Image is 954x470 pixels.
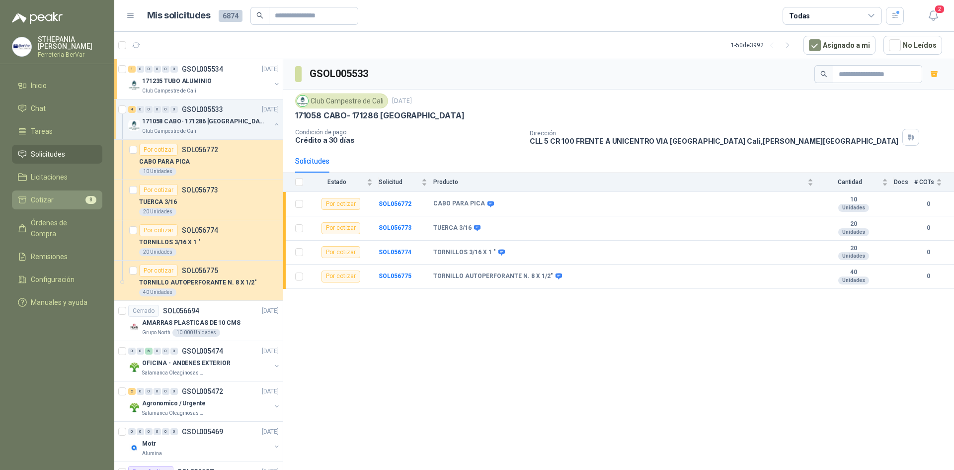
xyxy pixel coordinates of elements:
th: Cantidad [819,173,894,192]
div: 0 [137,348,144,355]
div: 0 [162,66,169,73]
span: 8 [85,196,96,204]
a: Manuales y ayuda [12,293,102,312]
a: 0 0 0 0 0 0 GSOL005469[DATE] Company LogoMotrAlumina [128,426,281,458]
b: 0 [914,199,942,209]
a: SOL056772 [379,200,411,207]
div: 0 [170,388,178,395]
div: 20 Unidades [139,208,176,216]
div: 2 [128,388,136,395]
b: 40 [819,269,888,277]
a: Configuración [12,270,102,289]
p: GSOL005534 [182,66,223,73]
div: 1 [128,66,136,73]
span: Producto [433,179,805,186]
img: Company Logo [128,119,140,131]
span: 6874 [219,10,242,22]
p: Salamanca Oleaginosas SAS [142,369,205,377]
div: 0 [145,106,153,113]
p: OFICINA - ANDENES EXTERIOR [142,359,231,368]
div: 0 [162,428,169,435]
a: 0 0 6 0 0 0 GSOL005474[DATE] Company LogoOFICINA - ANDENES EXTERIORSalamanca Oleaginosas SAS [128,345,281,377]
a: Remisiones [12,247,102,266]
p: Ferreteria BerVar [38,52,102,58]
span: Solicitud [379,179,419,186]
div: 6 [145,348,153,355]
th: Estado [309,173,379,192]
span: Inicio [31,80,47,91]
h1: Mis solicitudes [147,8,211,23]
p: [DATE] [262,387,279,396]
b: 0 [914,223,942,233]
b: SOL056775 [379,273,411,280]
b: TUERCA 3/16 [433,224,472,232]
th: Producto [433,173,819,192]
b: TORNILLO AUTOPERFORANTE N. 8 X 1/2" [433,273,553,281]
div: 0 [154,348,161,355]
p: [DATE] [262,65,279,74]
p: CABO PARA PICA [139,157,190,167]
img: Company Logo [297,95,308,106]
div: Por cotizar [321,222,360,234]
div: 0 [170,106,178,113]
span: Licitaciones [31,172,68,183]
div: 0 [137,66,144,73]
span: Estado [309,179,365,186]
button: 2 [924,7,942,25]
div: 0 [137,106,144,113]
div: Unidades [838,228,869,236]
div: 0 [154,66,161,73]
a: Órdenes de Compra [12,213,102,243]
h3: GSOL005533 [310,66,370,82]
div: 10 Unidades [139,168,176,176]
th: # COTs [914,173,954,192]
b: 0 [914,248,942,257]
div: 0 [137,428,144,435]
span: Cantidad [819,179,880,186]
p: Crédito a 30 días [295,136,522,144]
p: TUERCA 3/16 [139,197,177,207]
b: TORNILLOS 3/16 X 1 " [433,249,496,257]
p: GSOL005469 [182,428,223,435]
p: SOL056775 [182,267,218,274]
div: Solicitudes [295,156,329,167]
th: Solicitud [379,173,433,192]
p: [DATE] [262,347,279,356]
div: 0 [170,66,178,73]
img: Company Logo [128,442,140,454]
div: Por cotizar [139,184,178,196]
img: Company Logo [12,37,31,56]
span: # COTs [914,179,934,186]
span: search [256,12,263,19]
p: [DATE] [262,306,279,316]
a: Inicio [12,76,102,95]
a: Por cotizarSOL056774TORNILLOS 3/16 X 1 "20 Unidades [114,220,283,261]
p: Alumina [142,450,162,458]
p: 171235 TUBO ALUMINIO [142,77,212,86]
div: Unidades [838,252,869,260]
span: Chat [31,103,46,114]
span: Remisiones [31,251,68,262]
span: Órdenes de Compra [31,217,93,239]
a: Tareas [12,122,102,141]
span: Solicitudes [31,149,65,160]
div: 4 [128,106,136,113]
p: 171058 CABO- 171286 [GEOGRAPHIC_DATA] [295,110,464,121]
p: Salamanca Oleaginosas SAS [142,409,205,417]
b: SOL056773 [379,224,411,231]
div: Club Campestre de Cali [295,94,388,108]
a: Por cotizarSOL056773TUERCA 3/1620 Unidades [114,180,283,220]
div: 40 Unidades [139,288,176,296]
button: Asignado a mi [803,36,875,55]
p: Motr [142,439,156,449]
b: 20 [819,245,888,253]
p: Dirección [530,130,899,137]
a: Licitaciones [12,168,102,187]
span: Cotizar [31,194,54,205]
b: 20 [819,220,888,228]
p: SOL056774 [182,227,218,234]
button: No Leídos [883,36,942,55]
p: Grupo North [142,329,170,337]
a: SOL056774 [379,249,411,256]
